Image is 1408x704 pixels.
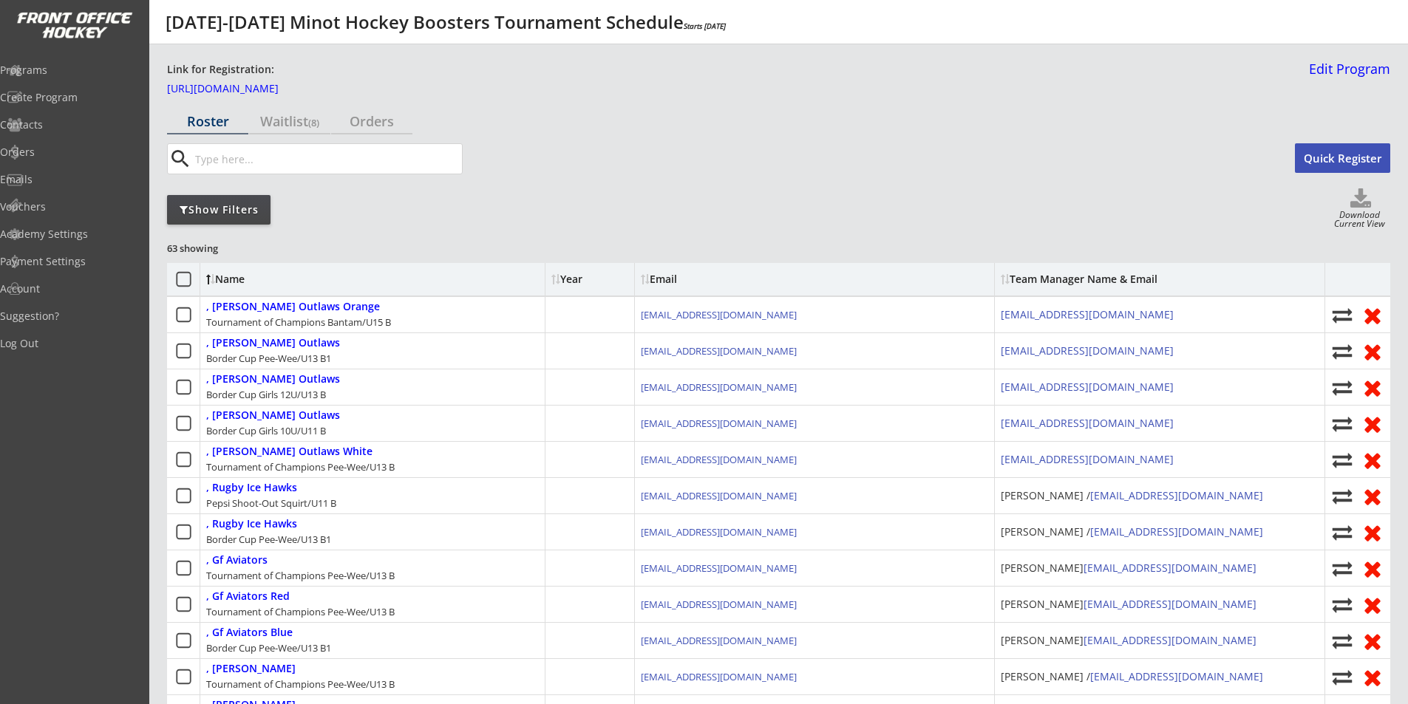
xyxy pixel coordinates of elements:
button: Move player [1331,305,1353,325]
div: , Gf Aviators Blue [206,626,293,639]
div: , Rugby Ice Hawks [206,518,297,530]
button: Move player [1331,377,1353,397]
a: [EMAIL_ADDRESS][DOMAIN_NAME] [1090,488,1263,502]
img: FOH%20White%20Logo%20Transparent.png [16,12,133,39]
div: Orders [331,115,412,128]
a: [EMAIL_ADDRESS][DOMAIN_NAME] [1001,307,1174,321]
div: Link for Registration: [167,62,276,78]
button: Move player [1331,341,1353,361]
button: Move player [1331,522,1353,542]
div: [DATE]-[DATE] Minot Hockey Boosters Tournament Schedule [166,13,726,31]
div: [PERSON_NAME] / [1001,524,1263,539]
button: search [168,147,192,171]
div: Email [641,274,774,284]
em: Starts [DATE] [684,21,726,31]
button: Remove from roster (no refund) [1361,666,1384,688]
button: Move player [1331,486,1353,506]
div: Tournament of Champions Pee-Wee/U13 B [206,569,395,582]
div: , [PERSON_NAME] [206,663,296,675]
div: [PERSON_NAME] [1001,597,1256,612]
div: Download Current View [1329,211,1390,230]
div: Tournament of Champions Pee-Wee/U13 B [206,605,395,618]
div: Border Cup Girls 12U/U13 B [206,388,326,401]
button: Click to download full roster. Your browser settings may try to block it, check your security set... [1331,188,1390,211]
div: [PERSON_NAME] / [1001,488,1263,503]
button: Remove from roster (no refund) [1361,412,1384,435]
div: Tournament of Champions Bantam/U15 B [206,315,391,329]
button: Remove from roster (no refund) [1361,593,1384,616]
div: Year [551,274,628,284]
a: [EMAIL_ADDRESS][DOMAIN_NAME] [1084,561,1256,575]
button: Remove from roster (no refund) [1361,448,1384,471]
div: Show Filters [167,202,271,217]
div: , [PERSON_NAME] Outlaws [206,409,340,422]
div: , [PERSON_NAME] Outlaws White [206,445,373,458]
button: Remove from roster (no refund) [1361,557,1384,580]
div: Name [206,274,327,284]
button: Remove from roster (no refund) [1361,304,1384,327]
button: Remove from roster (no refund) [1361,340,1384,363]
button: Remove from roster (no refund) [1361,629,1384,652]
a: [EMAIL_ADDRESS][DOMAIN_NAME] [641,634,797,647]
button: Move player [1331,450,1353,470]
div: , [PERSON_NAME] Outlaws [206,337,340,349]
a: [EMAIL_ADDRESS][DOMAIN_NAME] [641,561,797,575]
a: [EMAIL_ADDRESS][DOMAIN_NAME] [641,417,797,430]
a: [EMAIL_ADDRESS][DOMAIN_NAME] [641,670,797,683]
a: [EMAIL_ADDRESS][DOMAIN_NAME] [641,344,797,358]
button: Remove from roster (no refund) [1361,485,1384,508]
a: Edit Program [1303,62,1390,88]
div: Border Cup Girls 10U/U11 B [206,424,326,437]
a: [EMAIL_ADDRESS][DOMAIN_NAME] [641,525,797,539]
div: Team Manager Name & Email [1001,274,1157,284]
a: [EMAIL_ADDRESS][DOMAIN_NAME] [641,308,797,321]
button: Move player [1331,558,1353,578]
div: Border Cup Pee-Wee/U13 B1 [206,641,331,655]
font: (8) [308,116,319,129]
div: Roster [167,115,248,128]
input: Type here... [192,144,462,174]
div: , Gf Aviators Red [206,590,290,603]
a: [EMAIL_ADDRESS][DOMAIN_NAME] [1001,452,1174,466]
div: Waitlist [249,115,330,128]
a: [EMAIL_ADDRESS][DOMAIN_NAME] [1001,344,1174,358]
a: [EMAIL_ADDRESS][DOMAIN_NAME] [1084,633,1256,647]
button: Quick Register [1295,143,1390,173]
a: [EMAIL_ADDRESS][DOMAIN_NAME] [641,453,797,466]
a: [EMAIL_ADDRESS][DOMAIN_NAME] [641,598,797,611]
div: Border Cup Pee-Wee/U13 B1 [206,352,331,365]
div: 63 showing [167,242,273,255]
button: Move player [1331,414,1353,434]
a: [EMAIL_ADDRESS][DOMAIN_NAME] [1084,597,1256,611]
div: [PERSON_NAME] [1001,561,1256,575]
a: [EMAIL_ADDRESS][DOMAIN_NAME] [1001,380,1174,394]
div: Border Cup Pee-Wee/U13 B1 [206,533,331,546]
div: , [PERSON_NAME] Outlaws Orange [206,301,380,313]
div: Tournament of Champions Pee-Wee/U13 B [206,460,395,474]
button: Move player [1331,631,1353,651]
div: Pepsi Shoot-Out Squirt/U11 B [206,496,336,510]
div: Tournament of Champions Pee-Wee/U13 B [206,677,395,691]
div: [PERSON_NAME] [1001,633,1256,648]
button: Move player [1331,595,1353,615]
a: [URL][DOMAIN_NAME] [167,83,315,100]
a: [EMAIL_ADDRESS][DOMAIN_NAME] [1001,416,1174,430]
a: [EMAIL_ADDRESS][DOMAIN_NAME] [641,380,797,394]
div: [PERSON_NAME] / [1001,669,1263,684]
button: Remove from roster (no refund) [1361,521,1384,544]
a: [EMAIL_ADDRESS][DOMAIN_NAME] [641,489,797,502]
button: Move player [1331,667,1353,687]
div: , Gf Aviators [206,554,268,567]
div: , Rugby Ice Hawks [206,482,297,494]
div: , [PERSON_NAME] Outlaws [206,373,340,386]
button: Remove from roster (no refund) [1361,376,1384,399]
a: [EMAIL_ADDRESS][DOMAIN_NAME] [1090,524,1263,539]
a: [EMAIL_ADDRESS][DOMAIN_NAME] [1090,669,1263,683]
